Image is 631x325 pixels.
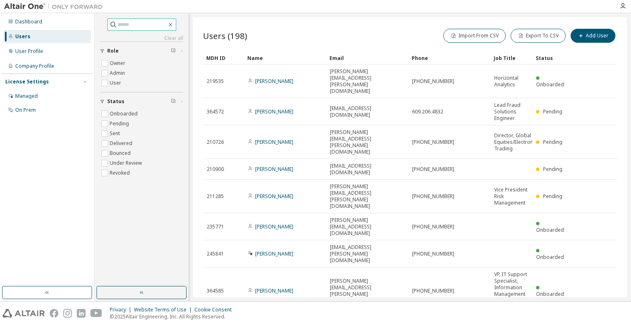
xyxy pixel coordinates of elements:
label: Revoked [110,168,131,178]
span: 210726 [207,139,224,145]
label: Under Review [110,158,143,168]
div: Job Title [494,51,529,65]
span: [PERSON_NAME][EMAIL_ADDRESS][DOMAIN_NAME] [330,217,405,237]
img: Altair One [4,2,107,11]
span: [EMAIL_ADDRESS][DOMAIN_NAME] [330,105,405,118]
div: Privacy [110,307,134,313]
span: Users (198) [203,30,247,41]
div: Email [329,51,405,65]
a: [PERSON_NAME] [255,78,293,85]
span: Vice President Risk Management [494,187,529,206]
span: [PHONE_NUMBER] [412,288,454,294]
span: 364585 [207,288,224,294]
a: [PERSON_NAME] [255,108,293,115]
div: Name [247,51,323,65]
span: Clear filter [171,48,176,54]
div: Dashboard [15,18,42,25]
span: VP, IT Support Specialist, Information Management Business Intelligence [494,271,529,311]
span: 211285 [207,193,224,200]
span: [PHONE_NUMBER] [412,251,454,257]
span: 235771 [207,224,224,230]
span: [EMAIL_ADDRESS][DOMAIN_NAME] [330,163,405,176]
label: Onboarded [110,109,139,119]
div: Website Terms of Use [134,307,194,313]
label: User [110,78,123,88]
label: Sent [110,129,122,138]
span: Pending [543,166,562,173]
a: [PERSON_NAME] [255,138,293,145]
a: [PERSON_NAME] [255,250,293,257]
span: [PHONE_NUMBER] [412,139,454,145]
span: Director, Global Equities/Electronic Trading [494,132,537,152]
img: linkedin.svg [77,309,85,318]
label: Delivered [110,138,134,148]
div: Phone [412,51,487,65]
label: Bounced [110,148,132,158]
div: Managed [15,93,38,99]
span: Onboarded [536,254,564,260]
span: Lead Fraud Solutions Engineer [494,102,529,122]
span: [PERSON_NAME][EMAIL_ADDRESS][PERSON_NAME][DOMAIN_NAME] [330,68,405,95]
span: Pending [543,138,562,145]
img: instagram.svg [63,309,72,318]
button: Status [100,92,183,111]
a: [PERSON_NAME] [255,287,293,294]
span: 219535 [207,78,224,85]
span: Clear filter [171,98,176,105]
span: Status [107,98,124,105]
span: [PERSON_NAME][EMAIL_ADDRESS][PERSON_NAME][DOMAIN_NAME] [330,183,405,210]
img: altair_logo.svg [2,309,45,318]
div: Status [536,51,570,65]
a: Clear all [100,35,183,41]
span: 245841 [207,251,224,257]
div: Cookie Consent [194,307,237,313]
button: Import From CSV [443,29,506,43]
span: 210900 [207,166,224,173]
a: [PERSON_NAME] [255,166,293,173]
a: [PERSON_NAME] [255,193,293,200]
span: Pending [543,193,562,200]
span: Pending [543,108,562,115]
span: [EMAIL_ADDRESS][PERSON_NAME][DOMAIN_NAME] [330,244,405,264]
div: Company Profile [15,63,54,69]
label: Admin [110,68,127,78]
button: Export To CSV [511,29,566,43]
span: Horizontal Analytics [494,75,529,88]
a: [PERSON_NAME] [255,223,293,230]
div: Users [15,33,30,40]
label: Pending [110,119,131,129]
span: [PERSON_NAME][EMAIL_ADDRESS][PERSON_NAME][DOMAIN_NAME] [330,278,405,304]
div: License Settings [5,78,49,85]
span: [PHONE_NUMBER] [412,224,454,230]
label: Owner [110,58,127,68]
span: Onboarded [536,81,564,88]
p: © 2025 Altair Engineering, Inc. All Rights Reserved. [110,313,237,320]
button: Role [100,42,183,60]
span: [PHONE_NUMBER] [412,78,454,85]
span: Onboarded [536,290,564,297]
img: facebook.svg [50,309,58,318]
span: Role [107,48,119,54]
span: [PERSON_NAME][EMAIL_ADDRESS][PERSON_NAME][DOMAIN_NAME] [330,129,405,155]
span: [PHONE_NUMBER] [412,193,454,200]
button: Add User [571,29,615,43]
div: User Profile [15,48,43,55]
img: youtube.svg [90,309,102,318]
span: Onboarded [536,226,564,233]
div: MDH ID [206,51,241,65]
span: [PHONE_NUMBER] [412,166,454,173]
div: On Prem [15,107,36,113]
span: 609.206.4832 [412,108,443,115]
span: 364572 [207,108,224,115]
